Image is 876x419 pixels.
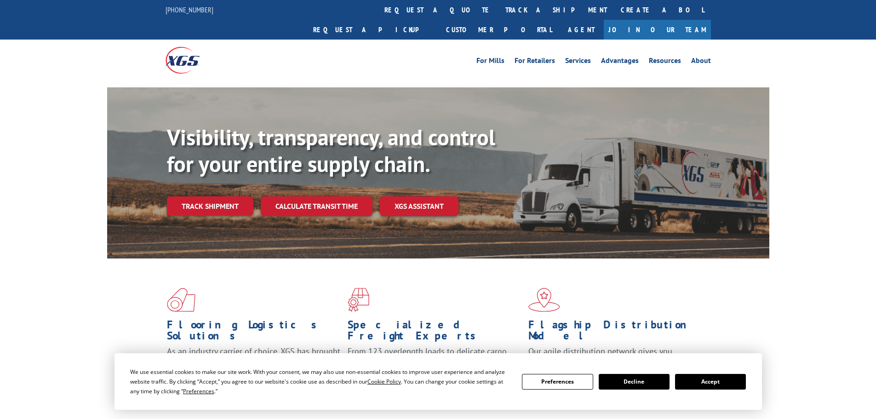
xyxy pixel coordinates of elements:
[367,378,401,385] span: Cookie Policy
[604,20,711,40] a: Join Our Team
[675,374,746,390] button: Accept
[167,123,495,178] b: Visibility, transparency, and control for your entire supply chain.
[599,374,670,390] button: Decline
[115,353,762,410] div: Cookie Consent Prompt
[439,20,559,40] a: Customer Portal
[167,288,195,312] img: xgs-icon-total-supply-chain-intelligence-red
[130,367,511,396] div: We use essential cookies to make our site work. With your consent, we may also use non-essential ...
[528,346,698,367] span: Our agile distribution network gives you nationwide inventory management on demand.
[348,319,521,346] h1: Specialized Freight Experts
[183,387,214,395] span: Preferences
[476,57,504,67] a: For Mills
[649,57,681,67] a: Resources
[166,5,213,14] a: [PHONE_NUMBER]
[515,57,555,67] a: For Retailers
[522,374,593,390] button: Preferences
[565,57,591,67] a: Services
[261,196,372,216] a: Calculate transit time
[348,346,521,387] p: From 123 overlength loads to delicate cargo, our experienced staff knows the best way to move you...
[167,319,341,346] h1: Flooring Logistics Solutions
[348,288,369,312] img: xgs-icon-focused-on-flooring-red
[528,288,560,312] img: xgs-icon-flagship-distribution-model-red
[528,319,702,346] h1: Flagship Distribution Model
[691,57,711,67] a: About
[559,20,604,40] a: Agent
[601,57,639,67] a: Advantages
[167,196,253,216] a: Track shipment
[167,346,340,379] span: As an industry carrier of choice, XGS has brought innovation and dedication to flooring logistics...
[380,196,458,216] a: XGS ASSISTANT
[306,20,439,40] a: Request a pickup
